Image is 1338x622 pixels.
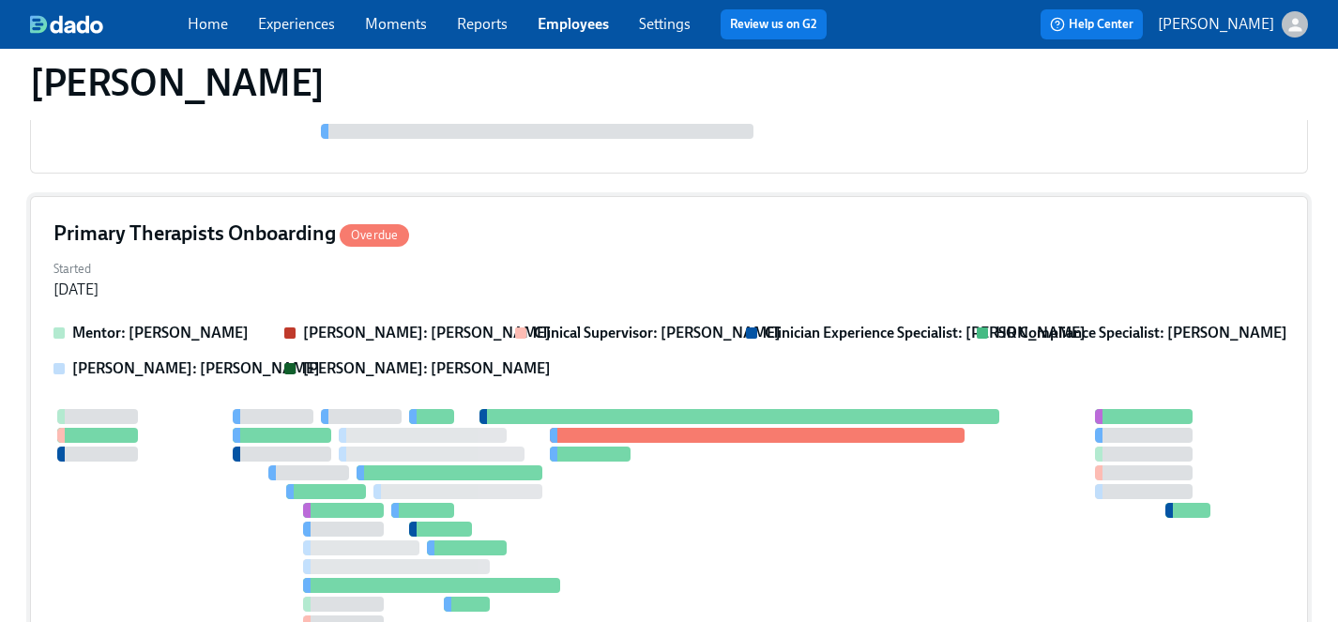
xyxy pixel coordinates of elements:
[303,359,551,377] strong: [PERSON_NAME]: [PERSON_NAME]
[30,15,103,34] img: dado
[1158,11,1308,38] button: [PERSON_NAME]
[365,15,427,33] a: Moments
[303,324,551,341] strong: [PERSON_NAME]: [PERSON_NAME]
[639,15,691,33] a: Settings
[30,15,188,34] a: dado
[1050,15,1133,34] span: Help Center
[30,60,325,105] h1: [PERSON_NAME]
[53,280,99,300] div: [DATE]
[538,15,609,33] a: Employees
[457,15,508,33] a: Reports
[72,359,320,377] strong: [PERSON_NAME]: [PERSON_NAME]
[258,15,335,33] a: Experiences
[721,9,827,39] button: Review us on G2
[53,220,409,248] h4: Primary Therapists Onboarding
[730,15,817,34] a: Review us on G2
[1158,14,1274,35] p: [PERSON_NAME]
[765,324,1086,341] strong: Clinician Experience Specialist: [PERSON_NAME]
[996,324,1287,341] strong: HR Compliance Specialist: [PERSON_NAME]
[1041,9,1143,39] button: Help Center
[188,15,228,33] a: Home
[534,324,781,341] strong: Clinical Supervisor: [PERSON_NAME]
[340,228,409,242] span: Overdue
[53,259,99,280] label: Started
[72,324,249,341] strong: Mentor: [PERSON_NAME]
